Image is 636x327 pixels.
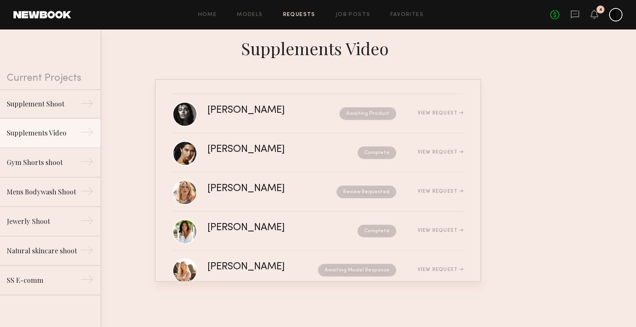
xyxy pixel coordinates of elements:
[237,12,262,18] a: Models
[283,12,315,18] a: Requests
[418,228,464,233] div: View Request
[418,267,464,272] div: View Request
[80,184,94,201] div: →
[7,187,80,197] div: Mens Bodywash Shoot
[155,36,481,59] div: Supplements Video
[172,212,464,251] a: [PERSON_NAME]CompleteView Request
[318,264,396,276] nb-request-status: Awaiting Model Response
[80,243,94,260] div: →
[80,97,94,114] div: →
[7,246,80,256] div: Natural skincare shoot
[418,111,464,116] div: View Request
[418,189,464,194] div: View Request
[80,155,94,172] div: →
[207,145,321,154] div: [PERSON_NAME]
[207,184,311,194] div: [PERSON_NAME]
[7,99,80,109] div: Supplement Shoot
[207,106,312,115] div: [PERSON_NAME]
[7,128,80,138] div: Supplements Video
[80,125,94,142] div: →
[172,133,464,173] a: [PERSON_NAME]CompleteView Request
[337,186,396,198] nb-request-status: Review Requested
[7,157,80,167] div: Gym Shorts shoot
[358,225,396,237] nb-request-status: Complete
[172,251,464,290] a: [PERSON_NAME]Awaiting Model ResponseView Request
[198,12,217,18] a: Home
[172,94,464,133] a: [PERSON_NAME]Awaiting ProductView Request
[336,12,371,18] a: Job Posts
[172,173,464,212] a: [PERSON_NAME]Review RequestedView Request
[207,262,302,272] div: [PERSON_NAME]
[80,214,94,231] div: →
[599,8,602,12] div: 4
[358,146,396,159] nb-request-status: Complete
[390,12,424,18] a: Favorites
[7,216,80,226] div: Jewerly Shoot
[207,223,321,233] div: [PERSON_NAME]
[418,150,464,155] div: View Request
[7,275,80,285] div: SS E-comm
[339,107,396,120] nb-request-status: Awaiting Product
[80,273,94,290] div: →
